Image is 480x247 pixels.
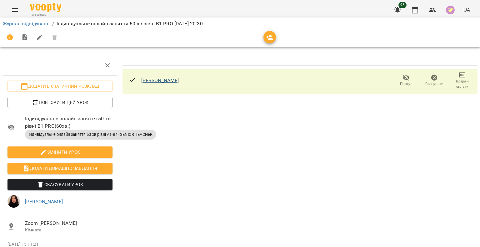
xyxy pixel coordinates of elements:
p: Індивідуальне онлайн заняття 50 хв рівні В1 PRO [DATE] 20:30 [57,20,203,27]
span: Додати сплату [452,79,472,89]
img: f03f69f67fb0d43a17b4b22e2420ed0c.jpg [7,195,20,208]
span: Змінити урок [12,148,107,156]
button: Menu [7,2,22,17]
button: Змінити урок [7,146,112,158]
span: UA [463,7,470,13]
span: Zoom [PERSON_NAME] [25,220,112,227]
button: UA [461,4,472,16]
a: [PERSON_NAME] [141,77,179,83]
span: 98 [398,2,407,8]
button: Скасувати [420,72,448,89]
img: Voopty Logo [30,3,61,12]
span: Індивідуальне онлайн заняття 50 хв рівні А1-В1- SENIOR TEACHER [25,132,156,137]
button: Додати домашнє завдання [7,163,112,174]
span: Скасувати Урок [12,181,107,188]
button: Повторити цей урок [7,97,112,108]
span: Додати в статичний розклад [12,82,107,90]
span: Додати домашнє завдання [12,165,107,172]
span: Повторити цей урок [12,99,107,106]
span: Скасувати [425,81,443,86]
button: Прогул [392,72,420,89]
button: Додати сплату [448,72,476,89]
span: For Business [30,13,61,17]
img: 87ef57ba3f44b7d6f536a27bb1c83c9e.png [446,6,455,14]
li: / [52,20,54,27]
p: Кімната [25,227,112,233]
nav: breadcrumb [2,20,477,27]
span: Прогул [400,81,412,86]
button: Скасувати Урок [7,179,112,190]
a: [PERSON_NAME] [25,199,63,205]
a: Журнал відвідувань [2,21,50,27]
button: Додати в статичний розклад [7,81,112,92]
span: Індивідуальне онлайн заняття 50 хв рівні В1 PRO ( 60 хв. ) [25,115,112,130]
